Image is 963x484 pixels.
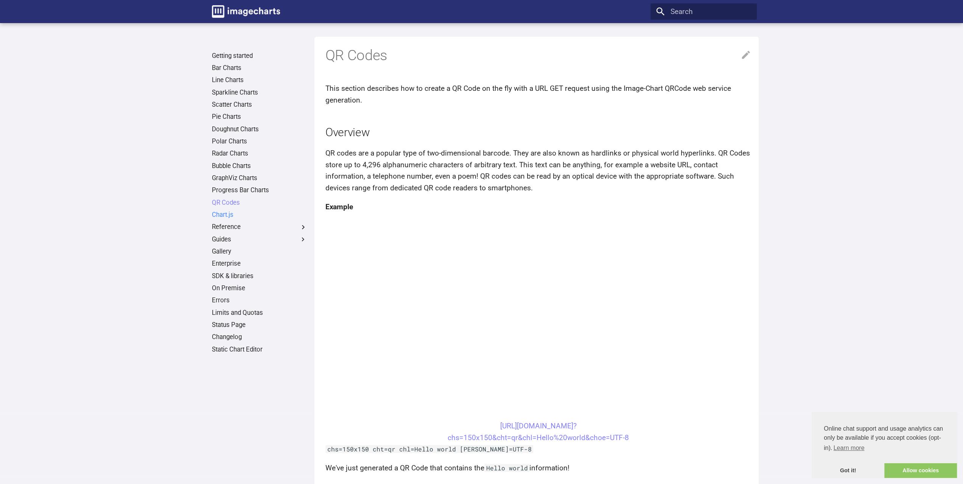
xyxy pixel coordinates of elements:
[212,113,307,121] a: Pie Charts
[212,223,307,231] label: Reference
[325,201,751,213] h4: Example
[812,463,884,478] a: dismiss cookie message
[212,199,307,207] a: QR Codes
[812,412,957,478] div: cookieconsent
[208,2,283,22] a: Image-Charts documentation
[325,83,751,106] p: This section describes how to create a QR Code on the fly with a URL GET request using the Image-...
[325,462,751,474] p: We've just generated a QR Code that contains the information!
[212,309,307,317] a: Limits and Quotas
[884,463,957,478] a: allow cookies
[212,296,307,305] a: Errors
[325,46,751,65] h1: QR Codes
[325,125,751,140] h2: Overview
[212,247,307,256] a: Gallery
[325,148,751,194] p: QR codes are a popular type of two-dimensional barcode. They are also known as hardlinks or physi...
[212,186,307,195] a: Progress Bar Charts
[212,5,280,18] img: logo
[212,52,307,60] a: Getting started
[212,235,307,244] label: Guides
[212,76,307,84] a: Line Charts
[650,3,757,20] input: Search
[212,149,307,158] a: Radar Charts
[212,272,307,280] a: SDK & libraries
[212,125,307,134] a: Doughnut Charts
[212,260,307,268] a: Enterprise
[212,174,307,182] a: GraphViz Charts
[212,89,307,97] a: Sparkline Charts
[212,211,307,219] a: Chart.js
[212,345,307,354] a: Static Chart Editor
[212,162,307,170] a: Bubble Charts
[212,64,307,72] a: Bar Charts
[212,101,307,109] a: Scatter Charts
[212,137,307,146] a: Polar Charts
[325,445,534,453] code: chs=150x150 cht=qr chl=Hello world [PERSON_NAME]=UTF-8
[824,424,945,454] span: Online chat support and usage analytics can only be available if you accept cookies (opt-in).
[832,442,865,454] a: learn more about cookies
[448,422,629,442] a: [URL][DOMAIN_NAME]?chs=150x150&cht=qr&chl=Hello%20world&choe=UTF-8
[484,464,530,472] code: Hello world
[212,284,307,293] a: On Premise
[212,321,307,329] a: Status Page
[212,333,307,341] a: Changelog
